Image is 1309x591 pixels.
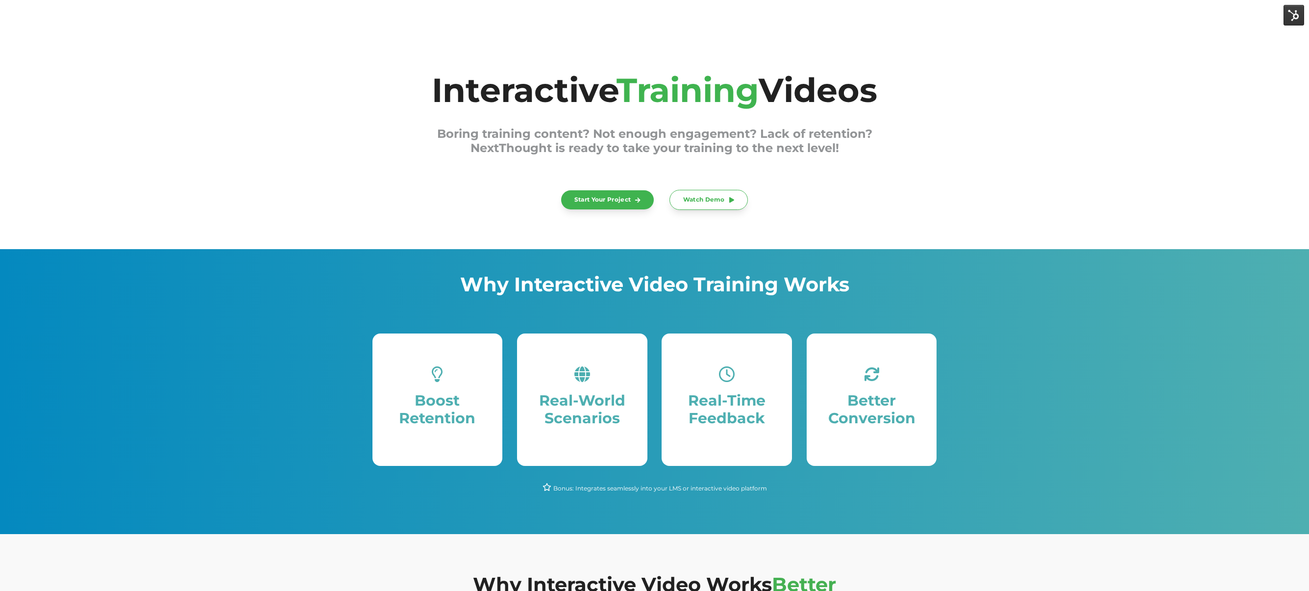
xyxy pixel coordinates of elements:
[828,391,915,427] span: Better Conversion
[617,70,759,110] span: Training
[553,485,767,492] span: Bonus: Integrates seamlessly into your LMS or interactive video platform
[437,127,872,155] span: Boring training content? Not enough engagement? Lack of retention? NextThought is ready to take y...
[460,272,849,296] span: Why Interactive Video Training Works
[399,391,475,427] span: Boost Retention
[688,391,766,427] span: Real-Time Feedback
[561,190,654,209] a: Start Your Project
[432,70,877,110] span: Interactive Videos
[669,190,748,210] a: Watch Demo
[1284,5,1304,26] img: HubSpot Tools Menu Toggle
[539,391,625,427] span: Real-World Scenarios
